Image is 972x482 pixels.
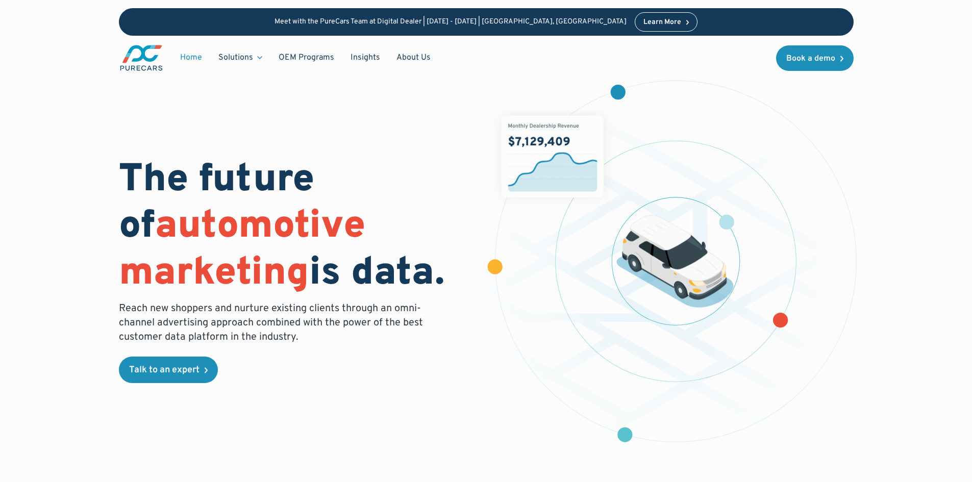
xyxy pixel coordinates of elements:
a: Learn More [635,12,698,32]
div: Learn More [643,19,681,26]
img: purecars logo [119,44,164,72]
div: Solutions [218,52,253,63]
h1: The future of is data. [119,158,474,297]
div: Talk to an expert [129,366,200,375]
a: Home [172,48,210,67]
div: Solutions [210,48,270,67]
div: Book a demo [786,55,835,63]
p: Meet with the PureCars Team at Digital Dealer | [DATE] - [DATE] | [GEOGRAPHIC_DATA], [GEOGRAPHIC_... [275,18,627,27]
p: Reach new shoppers and nurture existing clients through an omni-channel advertising approach comb... [119,301,429,344]
a: OEM Programs [270,48,342,67]
a: Book a demo [776,45,854,71]
a: About Us [388,48,439,67]
a: main [119,44,164,72]
img: illustration of a vehicle [616,215,734,308]
a: Talk to an expert [119,357,218,383]
img: chart showing monthly dealership revenue of $7m [501,116,604,198]
a: Insights [342,48,388,67]
span: automotive marketing [119,202,365,298]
